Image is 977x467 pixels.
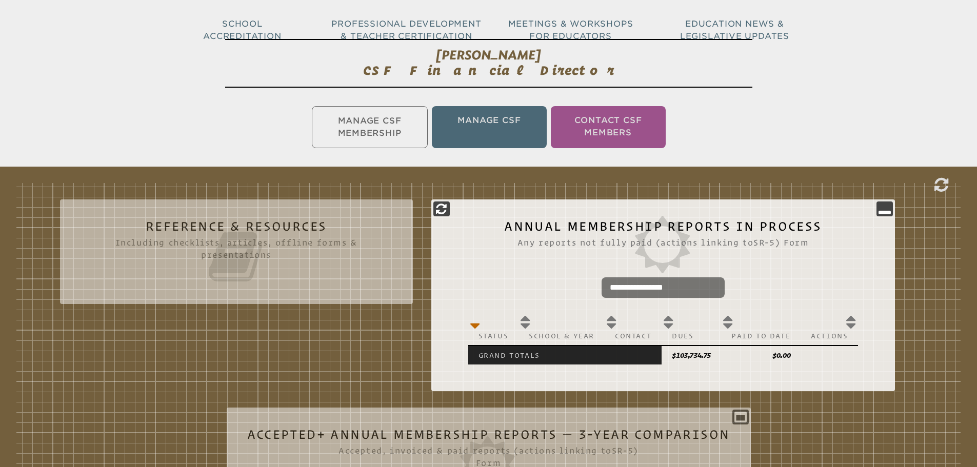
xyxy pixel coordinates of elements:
[363,63,614,77] span: CSF Financial Director
[672,350,711,360] p: 103,734.75
[203,19,281,41] span: School Accreditation
[672,331,711,341] p: Dues
[508,19,633,41] span: Meetings & Workshops for Educators
[680,19,789,41] span: Education News & Legislative Updates
[551,106,666,148] li: Contact CSF Members
[478,331,509,341] p: Status
[529,331,594,341] p: School & Year
[478,350,652,360] p: Grand Totals
[331,19,481,41] span: Professional Development & Teacher Certification
[811,331,848,341] p: Actions
[731,331,790,341] p: Paid to Date
[615,331,651,341] p: Contact
[731,350,790,360] p: 0.00
[81,220,392,286] h2: Reference & Resources
[452,220,875,273] h2: Annual Membership Reports in Process
[432,106,547,148] li: Manage CSF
